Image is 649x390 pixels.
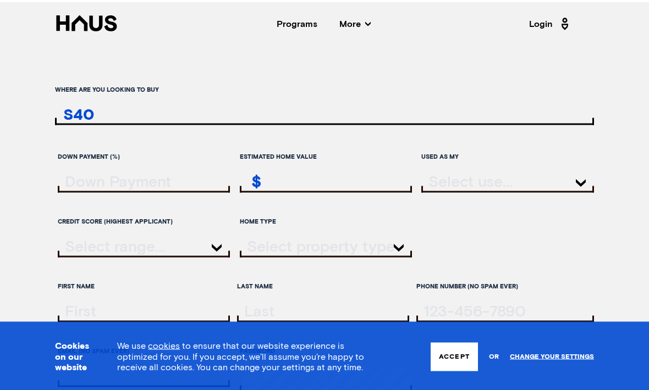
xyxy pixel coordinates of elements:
a: Change your settings [510,351,594,359]
a: Login [529,13,572,31]
label: Used as my [421,145,594,164]
label: Phone Number (no spam ever) [416,275,594,294]
label: Credit score (highest applicant) [58,210,230,229]
label: Home Type [240,210,413,229]
span: or [489,346,499,365]
a: cookies [148,339,180,348]
label: First Name [58,275,230,294]
span: More [339,18,371,26]
a: Programs [277,18,317,26]
label: Estimated home value [240,145,413,164]
h3: Cookies on our website [55,339,90,371]
input: ratesLocationInput [55,105,594,121]
input: tel [419,302,594,317]
input: estimatedHomeValue [243,172,413,188]
input: lastName [240,302,410,317]
label: Last Name [237,275,410,294]
div: $ [243,171,261,191]
label: Where are you looking to buy [55,78,594,97]
span: We use to ensure that our website experience is optimized for you. If you accept, we’ll assume yo... [117,339,364,369]
label: Down Payment (%) [58,145,230,164]
input: downPayment [61,172,230,188]
button: Accept [431,341,478,369]
input: firstName [61,302,230,317]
